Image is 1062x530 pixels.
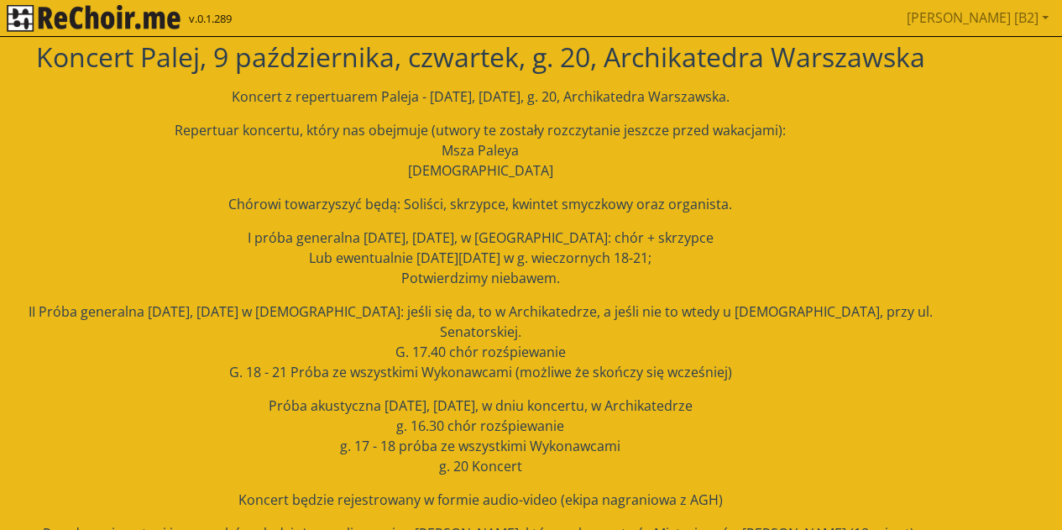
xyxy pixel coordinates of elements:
p: Koncert będzie rejestrowany w formie audio-video (ekipa nagraniowa z AGH) [4,490,956,510]
p: Repertuar koncertu, który nas obejmuje (utwory te zostały rozczytanie jeszcze przed wakacjami): M... [4,120,956,181]
p: Próba akustyczna [DATE], [DATE], w dniu koncertu, w Archikatedrze g. 16.30 chór rozśpiewanie g. 1... [4,396,956,476]
p: Chórowi towarzyszyć będą: Soliści, skrzypce, kwintet smyczkowy oraz organista. [4,194,956,214]
h2: Koncert Palej, 9 października, czwartek, g. 20, Archikatedra Warszawska [4,41,956,73]
a: [PERSON_NAME] [B2] [900,1,1055,34]
img: rekłajer mi [7,5,180,32]
p: I próba generalna [DATE], [DATE], w [GEOGRAPHIC_DATA]: chór + skrzypce Lub ewentualnie [DATE][DAT... [4,228,956,288]
p: II Próba generalna [DATE], [DATE] w [DEMOGRAPHIC_DATA]: jeśli się da, to w Archikatedrze, a jeśli... [4,302,956,382]
p: Koncert z repertuarem Paleja - [DATE], [DATE], g. 20, Archikatedra Warszawska. [4,87,956,107]
span: v.0.1.289 [189,11,232,28]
